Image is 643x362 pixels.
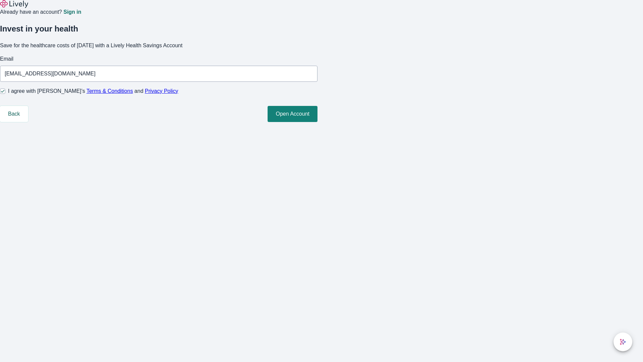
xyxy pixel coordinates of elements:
svg: Lively AI Assistant [620,339,626,345]
a: Sign in [63,9,81,15]
button: chat [614,333,632,351]
button: Open Account [268,106,317,122]
span: I agree with [PERSON_NAME]’s and [8,87,178,95]
a: Privacy Policy [145,88,178,94]
a: Terms & Conditions [86,88,133,94]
